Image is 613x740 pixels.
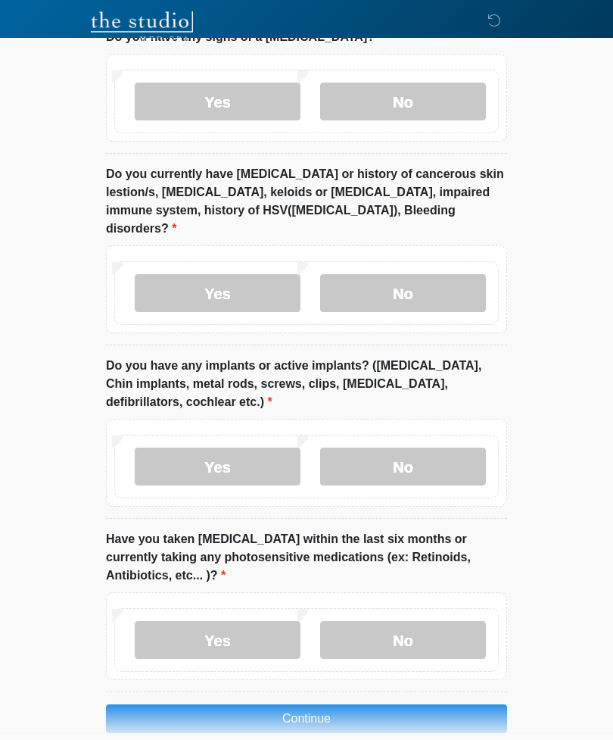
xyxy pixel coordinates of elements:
[91,11,193,42] img: The Studio Med Spa Logo
[135,274,300,312] label: Yes
[106,357,507,411] label: Do you have any implants or active implants? ([MEDICAL_DATA], Chin implants, metal rods, screws, ...
[320,274,486,312] label: No
[135,83,300,120] label: Yes
[320,83,486,120] label: No
[135,621,300,659] label: Yes
[106,165,507,238] label: Do you currently have [MEDICAL_DATA] or history of cancerous skin lestion/s, [MEDICAL_DATA], kelo...
[320,448,486,486] label: No
[106,530,507,585] label: Have you taken [MEDICAL_DATA] within the last six months or currently taking any photosensitive m...
[106,704,507,733] button: Continue
[135,448,300,486] label: Yes
[320,621,486,659] label: No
